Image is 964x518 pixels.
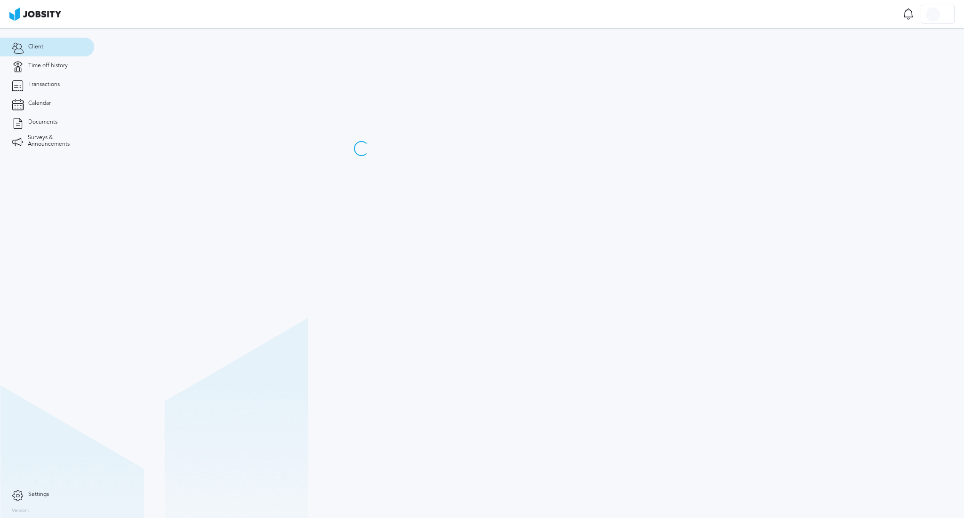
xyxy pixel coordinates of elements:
[9,8,61,21] img: ab4bad089aa723f57921c736e9817d99.png
[28,134,82,148] span: Surveys & Announcements
[28,63,68,69] span: Time off history
[28,44,43,50] span: Client
[28,491,49,498] span: Settings
[28,100,51,107] span: Calendar
[28,81,60,88] span: Transactions
[28,119,57,126] span: Documents
[12,508,29,514] label: Version:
